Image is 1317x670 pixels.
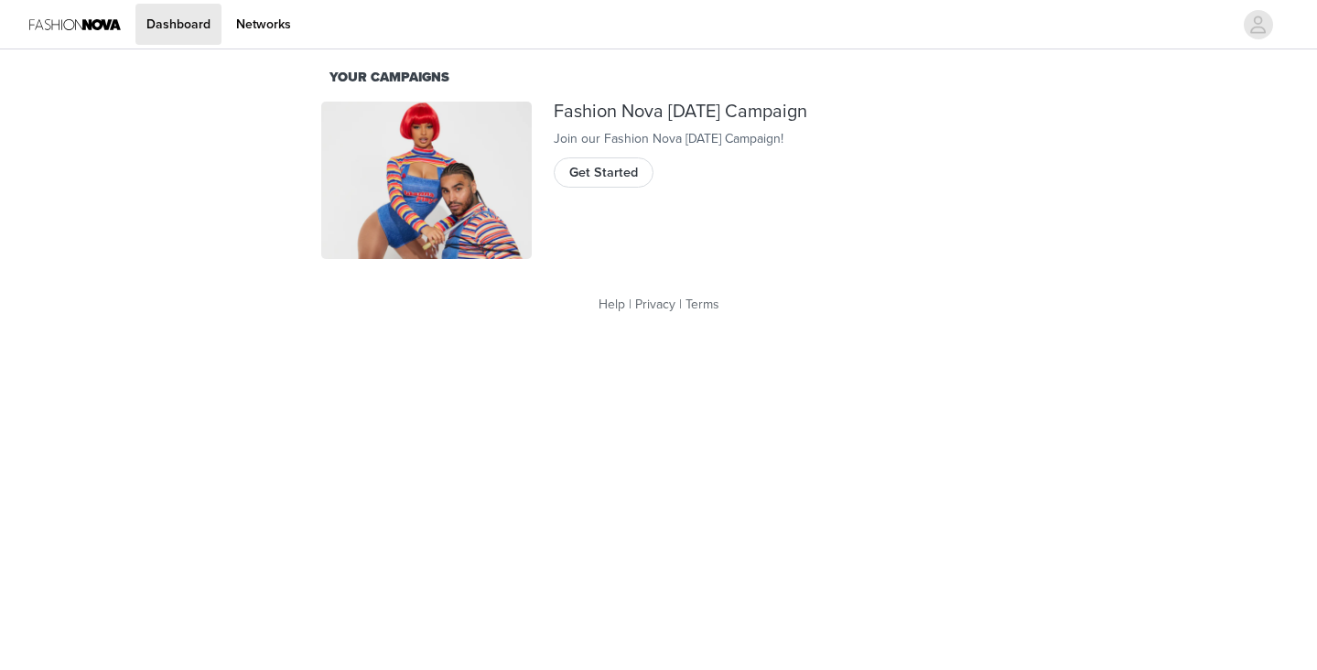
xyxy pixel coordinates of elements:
[599,297,625,312] a: Help
[569,163,638,183] span: Get Started
[629,297,632,312] span: |
[135,4,221,45] a: Dashboard
[329,68,988,88] div: Your Campaigns
[679,297,682,312] span: |
[685,297,719,312] a: Terms
[554,129,997,148] div: Join our Fashion Nova [DATE] Campaign!
[225,4,302,45] a: Networks
[635,297,675,312] a: Privacy
[29,4,121,45] img: Fashion Nova Logo
[321,102,532,260] img: Fashion Nova
[554,102,997,123] div: Fashion Nova [DATE] Campaign
[554,157,653,187] button: Get Started
[1249,10,1267,39] div: avatar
